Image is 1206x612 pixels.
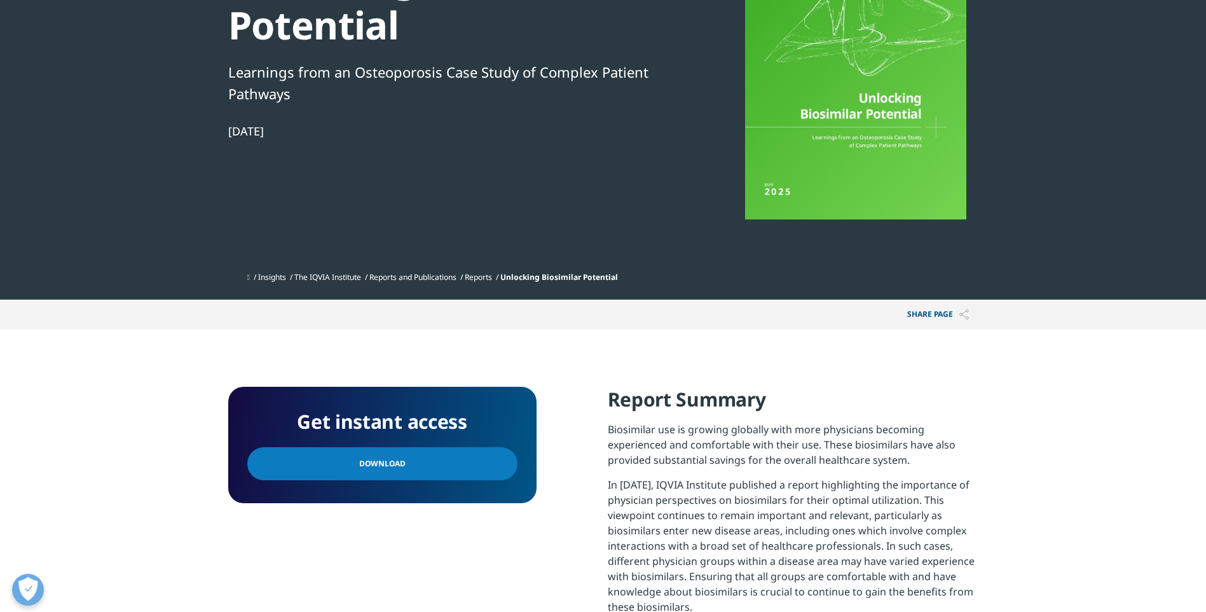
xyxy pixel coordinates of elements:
div: Learnings from an Osteoporosis Case Study of Complex Patient Pathways [228,61,664,104]
span: Download [359,457,406,471]
div: [DATE] [228,123,664,139]
img: Share PAGE [959,309,969,320]
a: Download [247,447,517,480]
a: Reports [465,272,492,282]
button: Share PAGEShare PAGE [898,300,978,330]
h4: Report Summary [608,387,978,422]
a: The IQVIA Institute [294,272,361,282]
button: Open Preferences [12,574,44,606]
span: Unlocking Biosimilar Potential [500,272,618,282]
p: Biosimilar use is growing globally with more physicians becoming experienced and comfortable with... [608,422,978,477]
h4: Get instant access [247,406,517,438]
a: Insights [258,272,286,282]
a: Reports and Publications [369,272,456,282]
p: Share PAGE [898,300,978,330]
